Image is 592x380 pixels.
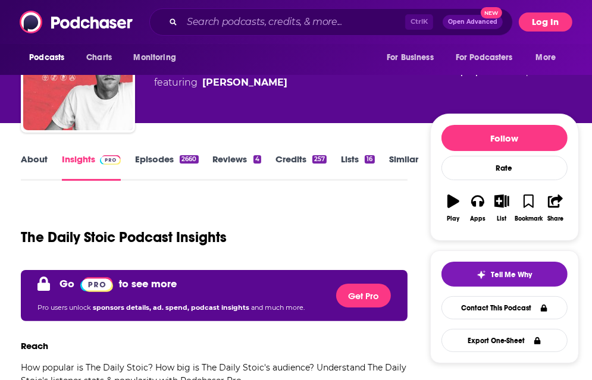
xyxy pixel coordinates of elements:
button: List [490,187,514,230]
img: Podchaser - Follow, Share and Rate Podcasts [20,11,134,33]
div: 16 [365,155,374,164]
a: Charts [79,46,119,69]
span: Podcasts [29,49,64,66]
span: For Podcasters [456,49,513,66]
img: tell me why sparkle [477,270,486,279]
a: Pro website [80,275,113,293]
button: Apps [465,187,490,230]
span: featuring [154,76,372,90]
span: Monitoring [133,49,176,66]
span: Ctrl K [405,14,433,30]
a: Contact This Podcast [441,296,568,319]
span: sponsors details, ad. spend, podcast insights [93,303,251,312]
p: to see more [119,277,177,290]
h1: The Daily Stoic Podcast Insights [21,228,227,246]
div: 257 [312,155,327,164]
a: About [21,153,48,181]
button: open menu [21,46,80,69]
span: Charts [86,49,112,66]
button: Get Pro [336,284,391,307]
span: Open Advanced [448,19,497,25]
span: For Business [387,49,434,66]
div: 2660 [180,155,198,164]
h3: Reach [21,340,48,351]
button: Bookmark [514,187,543,230]
button: Open AdvancedNew [443,15,503,29]
span: Tell Me Why [491,270,532,279]
span: More [536,49,556,66]
p: Pro users unlock and much more. [37,299,305,316]
div: 4 [253,155,261,164]
a: Similar [389,153,418,181]
div: Search podcasts, credits, & more... [149,8,513,36]
button: Play [441,187,466,230]
input: Search podcasts, credits, & more... [182,12,405,32]
a: Episodes2660 [135,153,198,181]
button: open menu [125,46,191,69]
span: New [481,7,502,18]
button: tell me why sparkleTell Me Why [441,262,568,287]
div: Apps [470,215,485,222]
img: The Daily Stoic [23,21,133,130]
img: Podchaser Pro [80,277,113,292]
button: Share [543,187,568,230]
button: Log In [519,12,572,32]
div: List [497,215,507,222]
button: open menu [378,46,449,69]
a: Credits257 [275,153,327,181]
button: open menu [448,46,530,69]
button: Follow [441,125,568,151]
img: Podchaser Pro [100,155,121,165]
a: Reviews4 [213,153,261,181]
a: Ryan Holiday [202,76,287,90]
a: InsightsPodchaser Pro [62,153,121,181]
div: Play [447,215,460,222]
div: Rate [441,156,568,180]
div: Bookmark [515,215,543,222]
button: open menu [528,46,571,69]
p: Go [59,277,74,290]
a: Lists16 [341,153,374,181]
div: A daily podcast [154,61,372,90]
button: Export One-Sheet [441,329,568,352]
div: Share [547,215,563,222]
